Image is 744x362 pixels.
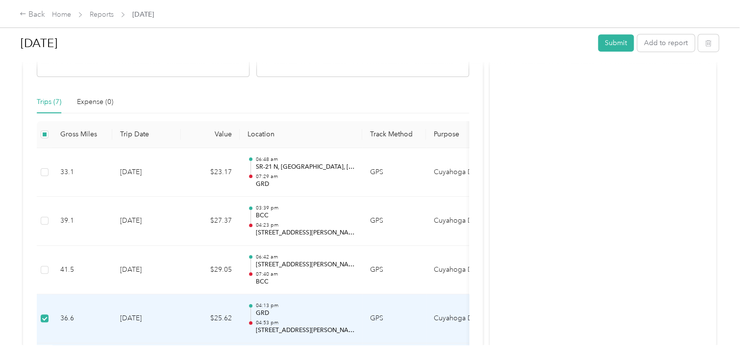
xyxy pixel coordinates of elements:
[426,148,499,197] td: Cuyahoga DD
[255,222,354,229] p: 04:23 pm
[52,197,112,246] td: 39.1
[598,34,634,52] button: Submit
[240,121,362,148] th: Location
[362,246,426,295] td: GPS
[362,121,426,148] th: Track Method
[362,294,426,343] td: GPS
[112,121,181,148] th: Trip Date
[255,254,354,260] p: 06:42 am
[255,205,354,211] p: 03:39 pm
[112,197,181,246] td: [DATE]
[255,278,354,286] p: BCC
[637,34,694,52] button: Add to report
[37,97,61,107] div: Trips (7)
[20,9,45,21] div: Back
[255,163,354,172] p: SR-21 N, [GEOGRAPHIC_DATA], [GEOGRAPHIC_DATA], [GEOGRAPHIC_DATA]
[52,294,112,343] td: 36.6
[112,294,181,343] td: [DATE]
[255,326,354,335] p: [STREET_ADDRESS][PERSON_NAME]
[255,173,354,180] p: 07:29 am
[52,121,112,148] th: Gross Miles
[132,9,154,20] span: [DATE]
[181,121,240,148] th: Value
[255,229,354,237] p: [STREET_ADDRESS][PERSON_NAME]
[689,307,744,362] iframe: Everlance-gr Chat Button Frame
[52,10,71,19] a: Home
[426,121,499,148] th: Purpose
[426,294,499,343] td: Cuyahoga DD
[255,180,354,189] p: GRD
[90,10,114,19] a: Reports
[181,246,240,295] td: $29.05
[21,31,591,55] h1: Aug 2025
[255,309,354,318] p: GRD
[426,197,499,246] td: Cuyahoga DD
[255,211,354,220] p: BCC
[181,148,240,197] td: $23.17
[255,156,354,163] p: 06:48 am
[52,246,112,295] td: 41.5
[362,197,426,246] td: GPS
[181,294,240,343] td: $25.62
[112,246,181,295] td: [DATE]
[255,319,354,326] p: 04:53 pm
[112,148,181,197] td: [DATE]
[255,260,354,269] p: [STREET_ADDRESS][PERSON_NAME]
[255,271,354,278] p: 07:40 am
[77,97,113,107] div: Expense (0)
[181,197,240,246] td: $27.37
[52,148,112,197] td: 33.1
[255,302,354,309] p: 04:13 pm
[426,246,499,295] td: Cuyahoga DD
[362,148,426,197] td: GPS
